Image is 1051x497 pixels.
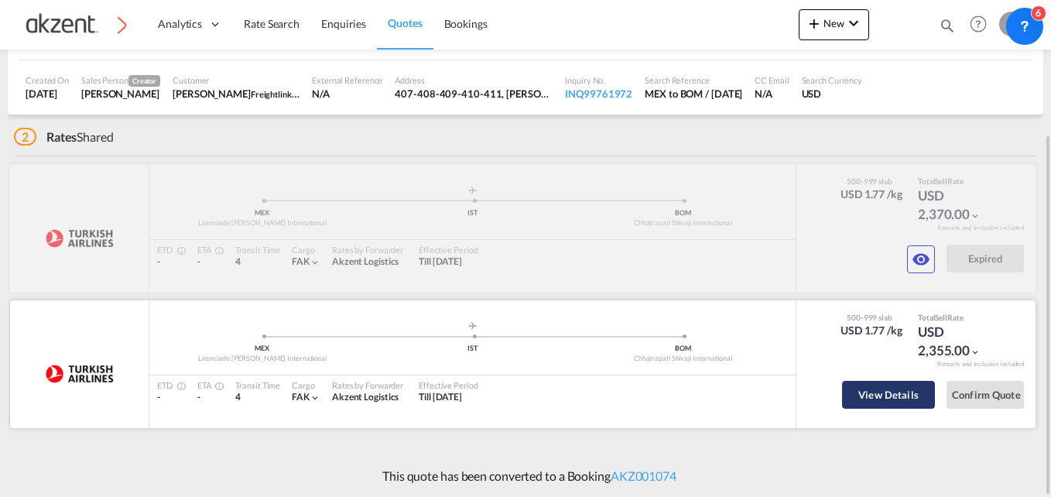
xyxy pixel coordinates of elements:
[947,381,1024,409] button: Confirm Quote
[251,87,391,100] span: Freightlinks International India Pvt ltd
[157,391,160,403] span: -
[419,391,462,404] div: Till 31 Oct 2025
[939,17,956,40] div: icon-magnify
[244,17,300,30] span: Rate Search
[802,74,863,86] div: Search Currency
[375,468,676,485] p: This quote has been converted to a Booking
[799,9,869,40] button: icon-plus 400-fgNewicon-chevron-down
[23,7,128,42] img: c72fcea0ad0611ed966209c23b7bd3dd.png
[965,11,999,39] div: Help
[395,74,553,86] div: Address
[840,323,902,338] div: USD 1.77 /kg
[965,11,991,37] span: Help
[577,354,788,364] div: Chhatrapati Shivaji International
[211,382,220,391] md-icon: Estimated Time Of Arrival
[611,468,676,483] a: AKZ001074
[235,379,280,391] div: Transit Time
[157,344,368,354] div: MEX
[565,74,632,86] div: Inquiry No.
[970,347,981,358] md-icon: icon-chevron-down
[755,74,789,86] div: CC Email
[157,379,182,391] div: ETD
[321,17,366,30] span: Enquiries
[312,87,382,101] div: N/A
[158,16,202,32] span: Analytics
[332,391,399,403] span: Akzent Logistics
[939,17,956,34] md-icon: icon-magnify
[26,87,69,101] div: 24 Sep 2025
[419,391,462,403] span: Till [DATE]
[292,379,320,391] div: Cargo
[14,129,114,146] div: Shared
[332,379,403,391] div: Rates by Forwarder
[197,391,200,403] span: -
[805,14,823,33] md-icon: icon-plus 400-fg
[368,344,578,354] div: IST
[444,17,488,30] span: Bookings
[46,129,77,144] span: Rates
[419,379,478,391] div: Effective Period
[173,74,300,86] div: Customer
[197,379,221,391] div: ETA
[755,87,789,101] div: N/A
[577,344,788,354] div: BOM
[128,75,160,87] span: Creator
[81,74,160,87] div: Sales Person
[907,245,935,273] button: icon-eye
[842,381,935,409] button: View Details
[312,74,382,86] div: External Reference
[292,391,310,403] span: FAK
[157,354,368,364] div: Licenciado [PERSON_NAME] International
[45,355,114,393] img: Turkish Airlines Inc.
[844,14,863,33] md-icon: icon-chevron-down
[464,322,482,330] md-icon: assets/icons/custom/roll-o-plane.svg
[388,16,422,29] span: Quotes
[395,87,553,101] div: 407-408-409-410-411, Swastik Disa Corporate Park, LBS Road, Opp Shreyas Cinema, Ghatkopar West, M...
[837,312,902,323] div: 500-999 slab
[645,74,742,86] div: Search Reference
[999,12,1024,36] div: A
[805,17,863,29] span: New
[935,313,947,322] span: Sell
[173,382,182,391] md-icon: Estimated Time Of Departure
[565,87,632,101] div: INQ99761972
[26,74,69,86] div: Created On
[81,87,160,101] div: Axel Vazquez
[802,87,863,101] div: USD
[310,392,320,403] md-icon: icon-chevron-down
[645,87,742,101] div: MEX to BOM / 24 Sep 2025
[173,87,300,101] div: AFTAB SHAIKH
[332,391,403,404] div: Akzent Logistics
[918,323,995,360] div: USD 2,355.00
[926,360,1036,368] div: Remark and Inclusion included
[912,250,930,269] md-icon: icon-eye
[235,391,280,404] div: 4
[14,128,36,146] span: 2
[918,312,995,323] div: Total Rate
